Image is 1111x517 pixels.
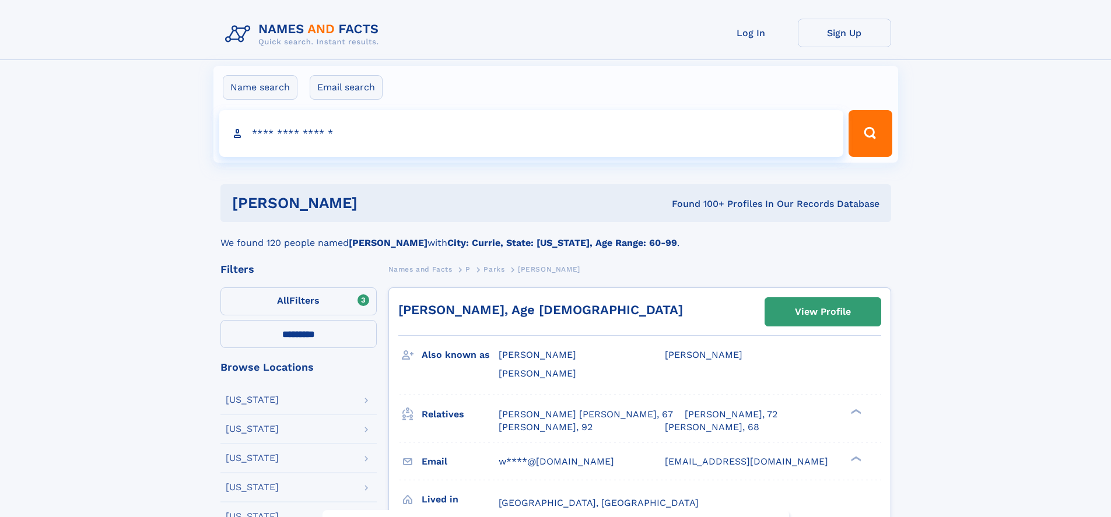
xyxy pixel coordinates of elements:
div: ❯ [848,407,862,415]
span: [PERSON_NAME] [499,368,576,379]
div: We found 120 people named with . [220,222,891,250]
a: Names and Facts [388,262,453,276]
span: All [277,295,289,306]
div: [US_STATE] [226,395,279,405]
h3: Email [422,452,499,472]
h3: Also known as [422,345,499,365]
a: [PERSON_NAME], 68 [665,421,759,434]
b: City: Currie, State: [US_STATE], Age Range: 60-99 [447,237,677,248]
span: [PERSON_NAME] [518,265,580,273]
button: Search Button [849,110,892,157]
span: P [465,265,471,273]
a: P [465,262,471,276]
h3: Relatives [422,405,499,424]
label: Email search [310,75,383,100]
a: [PERSON_NAME] [PERSON_NAME], 67 [499,408,673,421]
a: [PERSON_NAME], 72 [685,408,777,421]
span: [GEOGRAPHIC_DATA], [GEOGRAPHIC_DATA] [499,497,699,508]
div: View Profile [795,298,851,325]
img: Logo Names and Facts [220,19,388,50]
span: Parks [483,265,504,273]
div: [US_STATE] [226,424,279,434]
input: search input [219,110,844,157]
span: [EMAIL_ADDRESS][DOMAIN_NAME] [665,456,828,467]
a: Sign Up [798,19,891,47]
a: Parks [483,262,504,276]
a: View Profile [765,298,881,326]
div: [US_STATE] [226,483,279,492]
label: Filters [220,287,377,315]
label: Name search [223,75,297,100]
b: [PERSON_NAME] [349,237,427,248]
a: [PERSON_NAME], 92 [499,421,593,434]
a: [PERSON_NAME], Age [DEMOGRAPHIC_DATA] [398,303,683,317]
div: ❯ [848,455,862,462]
div: [US_STATE] [226,453,279,463]
div: Browse Locations [220,362,377,372]
h3: Lived in [422,490,499,509]
a: Log In [705,19,798,47]
div: Filters [220,264,377,275]
div: Found 100+ Profiles In Our Records Database [514,198,879,210]
span: [PERSON_NAME] [499,349,576,360]
span: [PERSON_NAME] [665,349,742,360]
h1: [PERSON_NAME] [232,196,515,210]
